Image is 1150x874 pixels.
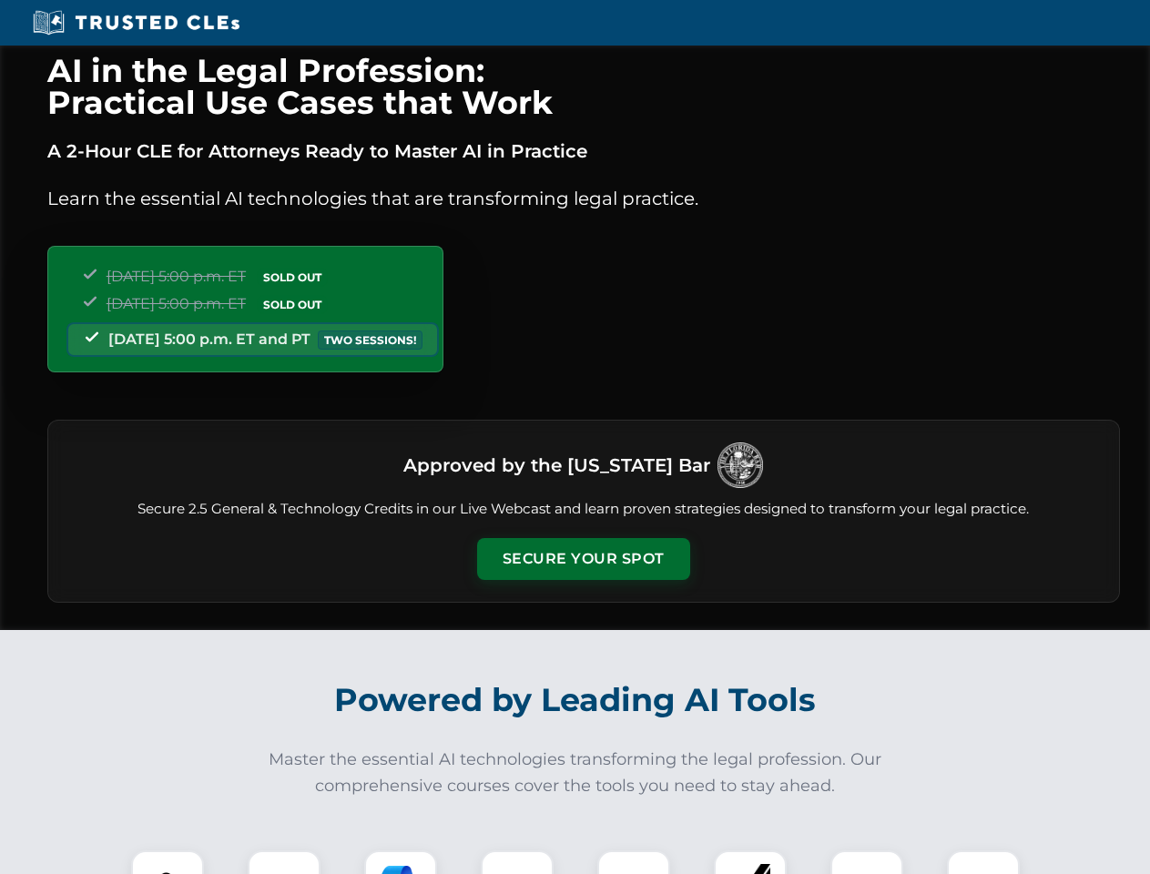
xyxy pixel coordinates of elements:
span: SOLD OUT [257,268,328,287]
p: A 2-Hour CLE for Attorneys Ready to Master AI in Practice [47,137,1120,166]
h3: Approved by the [US_STATE] Bar [403,449,710,482]
span: [DATE] 5:00 p.m. ET [107,268,246,285]
img: Logo [717,442,763,488]
h2: Powered by Leading AI Tools [71,668,1080,732]
p: Secure 2.5 General & Technology Credits in our Live Webcast and learn proven strategies designed ... [70,499,1097,520]
button: Secure Your Spot [477,538,690,580]
p: Learn the essential AI technologies that are transforming legal practice. [47,184,1120,213]
span: [DATE] 5:00 p.m. ET [107,295,246,312]
img: Trusted CLEs [27,9,245,36]
h1: AI in the Legal Profession: Practical Use Cases that Work [47,55,1120,118]
span: SOLD OUT [257,295,328,314]
p: Master the essential AI technologies transforming the legal profession. Our comprehensive courses... [257,747,894,799]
